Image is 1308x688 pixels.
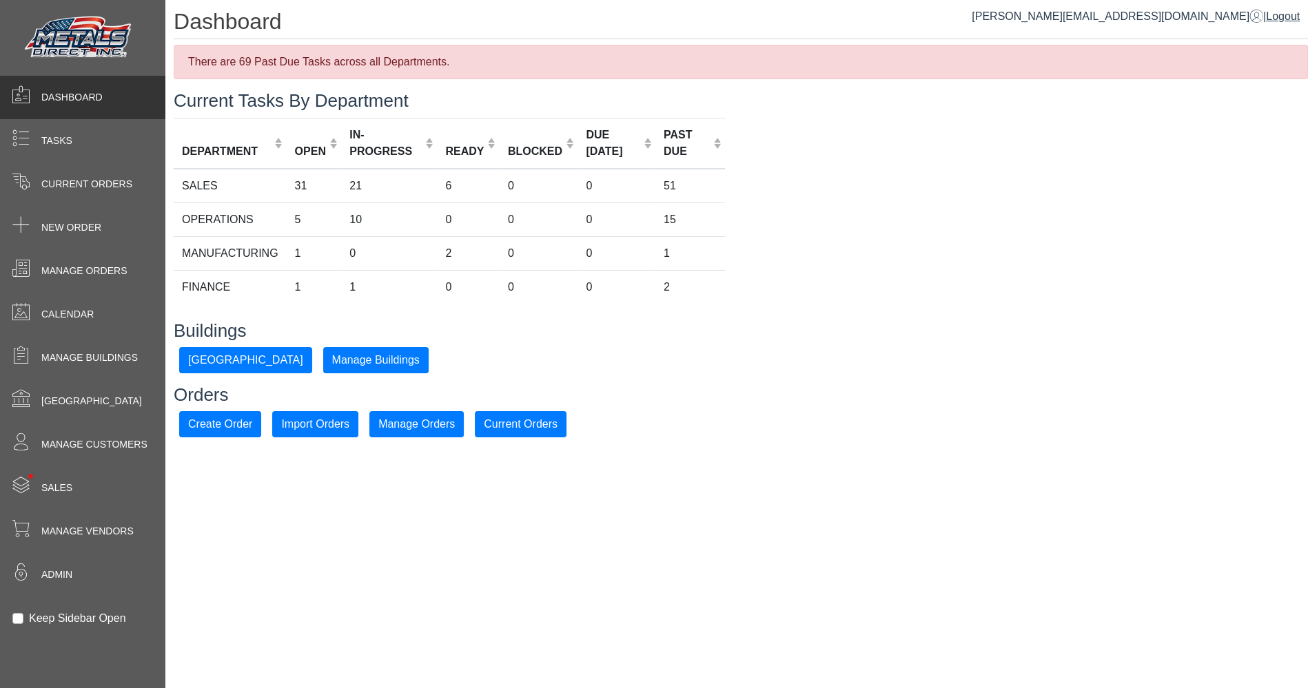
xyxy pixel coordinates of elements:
div: DEPARTMENT [182,143,271,160]
td: 31 [287,169,342,203]
a: Current Orders [475,417,566,429]
span: Manage Vendors [41,524,134,539]
td: 0 [500,236,578,270]
img: Metals Direct Inc Logo [21,12,138,63]
td: 6 [437,169,499,203]
td: 15 [655,202,725,236]
td: 0 [341,236,437,270]
td: 2 [655,270,725,304]
a: Manage Orders [369,417,464,429]
td: 0 [500,202,578,236]
td: 1 [287,236,342,270]
td: 0 [578,270,655,304]
td: 0 [578,202,655,236]
td: 0 [437,202,499,236]
button: [GEOGRAPHIC_DATA] [179,347,312,373]
h1: Dashboard [174,8,1308,39]
td: 21 [341,169,437,203]
span: Dashboard [41,90,103,105]
td: 2 [437,236,499,270]
span: Admin [41,567,72,582]
span: Manage Buildings [41,351,138,365]
td: 1 [341,270,437,304]
td: FINANCE [174,270,287,304]
td: 0 [500,169,578,203]
td: 5 [287,202,342,236]
h3: Current Tasks By Department [174,90,1308,112]
span: Calendar [41,307,94,322]
td: OPERATIONS [174,202,287,236]
td: 0 [437,270,499,304]
div: OPEN [295,143,326,160]
button: Current Orders [475,411,566,437]
span: [GEOGRAPHIC_DATA] [41,394,142,408]
div: PAST DUE [664,127,710,160]
td: 51 [655,169,725,203]
a: Import Orders [272,417,358,429]
span: Logout [1266,10,1300,22]
td: 0 [500,270,578,304]
a: Create Order [179,417,261,429]
button: Manage Buildings [323,347,429,373]
div: DUE [DATE] [586,127,640,160]
div: | [972,8,1300,25]
div: BLOCKED [508,143,562,160]
h3: Orders [174,384,1308,406]
td: 0 [578,236,655,270]
label: Keep Sidebar Open [29,610,126,627]
a: Manage Buildings [323,353,429,365]
span: Manage Customers [41,437,147,452]
span: Tasks [41,134,72,148]
button: Import Orders [272,411,358,437]
div: There are 69 Past Due Tasks across all Departments. [174,45,1308,79]
span: Current Orders [41,177,132,191]
a: [PERSON_NAME][EMAIL_ADDRESS][DOMAIN_NAME] [972,10,1263,22]
td: MANUFACTURING [174,236,287,270]
a: [GEOGRAPHIC_DATA] [179,353,312,365]
h3: Buildings [174,320,1308,342]
td: 0 [578,169,655,203]
button: Manage Orders [369,411,464,437]
span: Sales [41,481,72,495]
td: 1 [655,236,725,270]
td: SALES [174,169,287,203]
div: READY [445,143,484,160]
span: New Order [41,220,101,235]
button: Create Order [179,411,261,437]
span: • [13,454,48,499]
td: 10 [341,202,437,236]
span: Manage Orders [41,264,127,278]
div: IN-PROGRESS [349,127,422,160]
td: 1 [287,270,342,304]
